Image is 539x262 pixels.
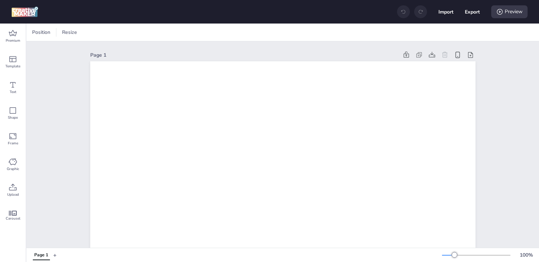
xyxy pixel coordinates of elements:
span: Graphic [7,166,19,172]
span: Carousel [6,216,20,221]
div: 100 % [518,251,535,259]
button: + [53,249,57,261]
span: Premium [6,38,20,43]
button: Export [465,4,480,19]
span: Position [31,29,52,36]
button: Import [438,4,453,19]
div: Preview [491,5,528,18]
div: Page 1 [90,51,398,59]
img: logo Creative Maker [11,6,38,17]
span: Frame [8,140,18,146]
span: Upload [7,192,19,197]
div: Tabs [29,249,53,261]
div: Page 1 [34,252,48,258]
span: Text [10,89,16,95]
span: Template [5,63,20,69]
span: Shape [8,115,18,120]
span: Resize [61,29,78,36]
